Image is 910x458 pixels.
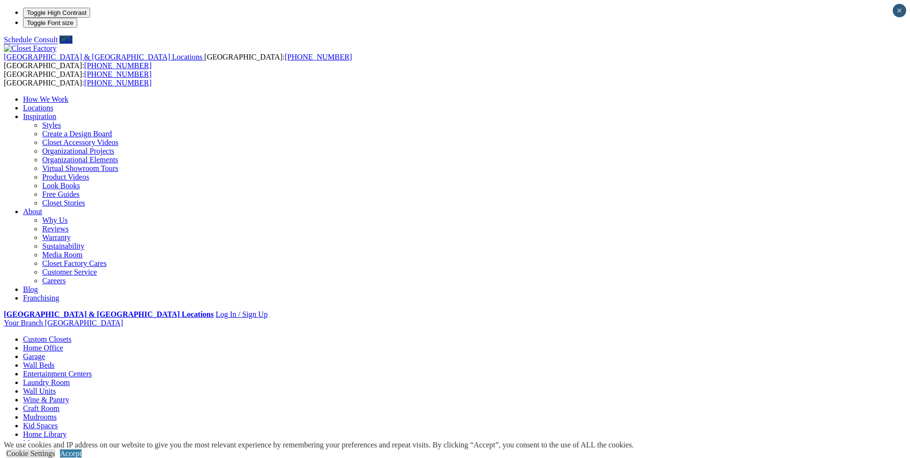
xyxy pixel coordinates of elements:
[42,190,80,198] a: Free Guides
[23,285,38,293] a: Blog
[4,70,152,87] span: [GEOGRAPHIC_DATA]: [GEOGRAPHIC_DATA]:
[42,259,106,267] a: Closet Factory Cares
[6,449,55,458] a: Cookie Settings
[42,225,69,233] a: Reviews
[27,19,73,26] span: Toggle Font size
[23,95,69,103] a: How We Work
[42,147,114,155] a: Organizational Projects
[42,138,118,146] a: Closet Accessory Videos
[23,370,92,378] a: Entertainment Centers
[23,294,59,302] a: Franchising
[42,181,80,190] a: Look Books
[84,70,152,78] a: [PHONE_NUMBER]
[23,396,69,404] a: Wine & Pantry
[42,199,85,207] a: Closet Stories
[42,277,66,285] a: Careers
[893,4,906,17] button: Close
[23,352,45,361] a: Garage
[23,413,57,421] a: Mudrooms
[42,242,84,250] a: Sustainability
[23,378,70,386] a: Laundry Room
[42,268,97,276] a: Customer Service
[4,310,213,318] a: [GEOGRAPHIC_DATA] & [GEOGRAPHIC_DATA] Locations
[4,44,57,53] img: Closet Factory
[60,449,82,458] a: Accept
[42,216,68,224] a: Why Us
[4,53,202,61] span: [GEOGRAPHIC_DATA] & [GEOGRAPHIC_DATA] Locations
[23,335,71,343] a: Custom Closets
[4,441,634,449] div: We use cookies and IP address on our website to give you the most relevant experience by remember...
[42,156,118,164] a: Organizational Elements
[4,53,352,70] span: [GEOGRAPHIC_DATA]: [GEOGRAPHIC_DATA]:
[23,8,90,18] button: Toggle High Contrast
[42,121,61,129] a: Styles
[23,207,42,216] a: About
[4,319,123,327] a: Your Branch [GEOGRAPHIC_DATA]
[45,319,123,327] span: [GEOGRAPHIC_DATA]
[4,53,204,61] a: [GEOGRAPHIC_DATA] & [GEOGRAPHIC_DATA] Locations
[284,53,352,61] a: [PHONE_NUMBER]
[84,61,152,70] a: [PHONE_NUMBER]
[4,319,43,327] span: Your Branch
[23,430,67,438] a: Home Library
[42,233,71,241] a: Warranty
[23,361,55,369] a: Wall Beds
[42,251,83,259] a: Media Room
[23,439,40,447] a: More menu text will display only on big screen
[42,173,89,181] a: Product Videos
[23,112,56,121] a: Inspiration
[4,36,58,44] a: Schedule Consult
[23,422,58,430] a: Kid Spaces
[23,18,77,28] button: Toggle Font size
[42,164,118,172] a: Virtual Showroom Tours
[23,387,56,395] a: Wall Units
[27,9,86,16] span: Toggle High Contrast
[42,130,112,138] a: Create a Design Board
[23,344,63,352] a: Home Office
[84,79,152,87] a: [PHONE_NUMBER]
[23,404,59,412] a: Craft Room
[59,36,72,44] a: Call
[215,310,267,318] a: Log In / Sign Up
[23,104,53,112] a: Locations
